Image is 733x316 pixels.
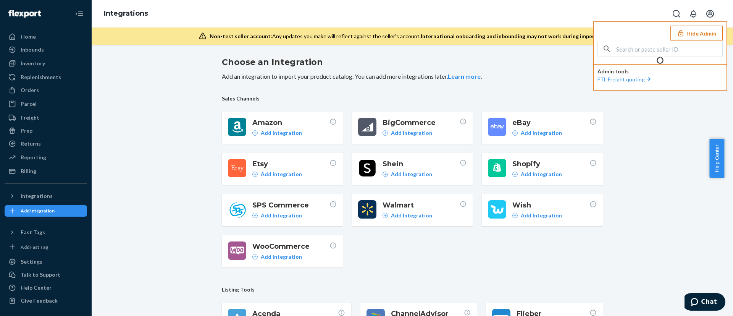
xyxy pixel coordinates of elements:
[21,140,41,147] div: Returns
[252,212,302,219] a: Add Integration
[383,212,432,219] a: Add Integration
[5,138,87,150] a: Returns
[5,112,87,124] a: Freight
[709,139,724,178] button: Help Center
[5,57,87,70] a: Inventory
[669,6,684,21] button: Open Search Box
[21,271,60,279] div: Talk to Support
[5,44,87,56] a: Inbounds
[261,253,302,261] p: Add Integration
[210,32,618,40] div: Any updates you make will reflect against the seller's account.
[21,207,55,214] div: Add Integration
[521,212,562,219] p: Add Integration
[421,33,618,39] span: International onboarding and inbounding may not work during impersonation.
[702,6,718,21] button: Open account menu
[252,200,329,210] span: SPS Commerce
[5,190,87,202] button: Integrations
[21,86,39,94] div: Orders
[252,118,329,128] span: Amazon
[252,241,329,251] span: WooCommerce
[5,256,87,268] a: Settings
[521,170,562,178] p: Add Integration
[383,159,460,169] span: Shein
[512,159,589,169] span: Shopify
[383,129,432,137] a: Add Integration
[21,154,46,161] div: Reporting
[5,84,87,96] a: Orders
[21,167,36,175] div: Billing
[5,165,87,177] a: Billing
[685,293,725,312] iframe: Opens a widget where you can chat to one of our agents
[21,60,45,67] div: Inventory
[21,258,42,266] div: Settings
[21,297,58,305] div: Give Feedback
[5,226,87,238] button: Fast Tags
[21,100,37,108] div: Parcel
[383,170,432,178] a: Add Integration
[222,286,603,293] span: Listing Tools
[597,68,723,75] p: Admin tools
[5,151,87,164] a: Reporting
[512,200,589,210] span: Wish
[686,6,701,21] button: Open notifications
[210,33,272,39] span: Non-test seller account:
[383,118,460,128] span: BigCommerce
[5,269,87,281] button: Talk to Support
[261,129,302,137] p: Add Integration
[5,98,87,110] a: Parcel
[98,3,154,25] ol: breadcrumbs
[252,159,329,169] span: Etsy
[448,72,481,81] button: Learn more
[597,76,652,83] a: FTL Freight quoting
[512,212,562,219] a: Add Integration
[512,129,562,137] a: Add Integration
[261,170,302,178] p: Add Integration
[21,244,48,250] div: Add Fast Tag
[252,170,302,178] a: Add Integration
[21,33,36,41] div: Home
[104,9,148,18] a: Integrations
[5,241,87,253] a: Add Fast Tag
[21,284,52,292] div: Help Center
[5,71,87,83] a: Replenishments
[5,31,87,43] a: Home
[21,127,32,135] div: Prep
[5,282,87,294] a: Help Center
[21,46,44,53] div: Inbounds
[391,212,432,219] p: Add Integration
[252,253,302,261] a: Add Integration
[222,95,603,102] span: Sales Channels
[21,192,53,200] div: Integrations
[512,118,589,128] span: eBay
[72,6,87,21] button: Close Navigation
[21,114,39,122] div: Freight
[383,200,460,210] span: Walmart
[261,212,302,219] p: Add Integration
[616,41,722,57] input: Search or paste seller ID
[252,129,302,137] a: Add Integration
[5,295,87,307] button: Give Feedback
[670,26,723,41] button: Hide Admin
[21,73,61,81] div: Replenishments
[391,170,432,178] p: Add Integration
[8,10,41,18] img: Flexport logo
[222,72,603,81] p: Add an integration to import your product catalog. You can add more integrations later. .
[5,125,87,137] a: Prep
[521,129,562,137] p: Add Integration
[222,56,603,68] h2: Choose an Integration
[21,228,45,236] div: Fast Tags
[512,170,562,178] a: Add Integration
[5,205,87,217] a: Add Integration
[391,129,432,137] p: Add Integration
